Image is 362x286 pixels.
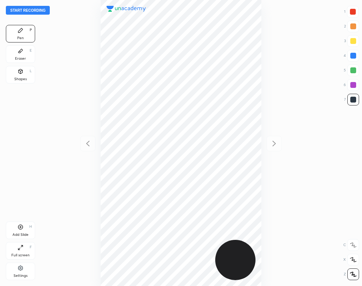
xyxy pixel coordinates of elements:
div: Pen [17,36,24,40]
div: 7 [344,94,359,105]
div: 1 [344,6,359,18]
div: E [30,49,32,52]
div: 2 [344,21,359,32]
div: Z [344,268,359,280]
div: P [30,28,32,32]
div: Settings [14,274,27,278]
div: Full screen [11,253,30,257]
img: logo.38c385cc.svg [107,6,146,12]
button: Start recording [6,6,50,15]
div: L [30,69,32,73]
div: 3 [344,35,359,47]
div: Shapes [14,77,27,81]
div: C [343,239,359,251]
div: 6 [344,79,359,91]
div: Add Slide [12,233,29,237]
div: 4 [344,50,359,62]
div: 5 [344,64,359,76]
div: F [30,245,32,249]
div: H [29,225,32,229]
div: Eraser [15,57,26,60]
div: X [343,254,359,265]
